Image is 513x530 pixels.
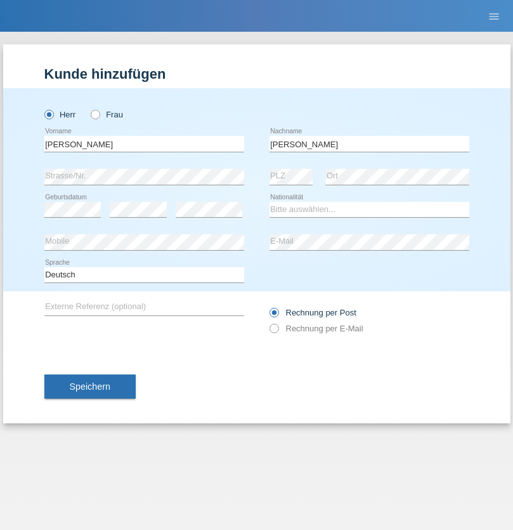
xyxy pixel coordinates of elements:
a: menu [481,12,507,20]
label: Rechnung per Post [269,308,356,317]
label: Rechnung per E-Mail [269,324,363,333]
input: Rechnung per E-Mail [269,324,278,340]
button: Speichern [44,374,136,399]
i: menu [488,10,500,23]
span: Speichern [70,381,110,392]
label: Frau [91,110,123,119]
input: Frau [91,110,99,118]
input: Herr [44,110,53,118]
h1: Kunde hinzufügen [44,66,469,82]
label: Herr [44,110,76,119]
input: Rechnung per Post [269,308,278,324]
